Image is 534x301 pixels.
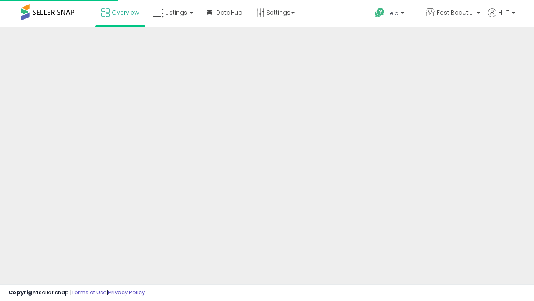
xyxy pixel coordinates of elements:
[437,8,474,17] span: Fast Beauty ([GEOGRAPHIC_DATA])
[499,8,509,17] span: Hi IT
[71,288,107,296] a: Terms of Use
[8,288,39,296] strong: Copyright
[166,8,187,17] span: Listings
[368,1,418,27] a: Help
[488,8,515,27] a: Hi IT
[112,8,139,17] span: Overview
[387,10,398,17] span: Help
[375,8,385,18] i: Get Help
[216,8,242,17] span: DataHub
[108,288,145,296] a: Privacy Policy
[8,289,145,297] div: seller snap | |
